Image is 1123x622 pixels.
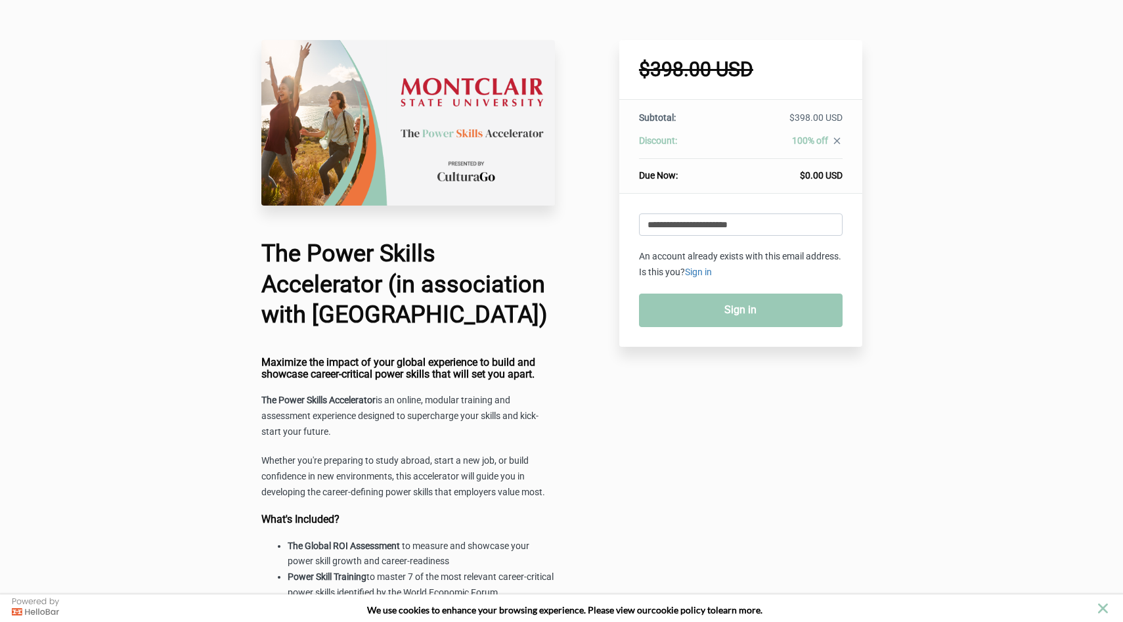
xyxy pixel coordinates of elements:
a: Sign in [685,267,712,277]
strong: The Power Skills Accelerator [261,395,376,405]
a: Sign in [639,294,843,327]
p: Whether you're preparing to study abroad, start a new job, or build confidence in new environment... [261,453,556,500]
img: 22c75da-26a4-67b4-fa6d-d7146dedb322_Montclair.png [261,40,556,206]
li: to measure and showcase your power skill growth and career-readiness [288,539,556,570]
span: $0.00 USD [800,170,843,181]
span: Subtotal: [639,112,676,123]
td: $398.00 USD [724,111,842,134]
h1: $398.00 USD [639,60,843,79]
strong: The Global ROI Assessment [288,541,400,551]
a: close [828,135,843,150]
th: Due Now: [639,159,724,183]
span: We use cookies to enhance your browsing experience. Please view our [367,604,651,615]
h4: Maximize the impact of your global experience to build and showcase career-critical power skills ... [261,357,556,380]
span: learn more. [716,604,762,615]
a: cookie policy [651,604,705,615]
strong: Power Skill Training [288,571,366,582]
strong: to [707,604,716,615]
i: close [831,135,843,146]
h1: The Power Skills Accelerator (in association with [GEOGRAPHIC_DATA]) [261,238,556,330]
span: 100% off [792,135,828,146]
h4: What's Included? [261,514,556,525]
p: An account already exists with this email address. Is this you? [639,249,843,280]
button: close [1095,600,1111,617]
th: Discount: [639,134,724,159]
li: to master 7 of the most relevant career-critical power skills identified by the World Economic Forum [288,569,556,601]
p: is an online, modular training and assessment experience designed to supercharge your skills and ... [261,393,556,440]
